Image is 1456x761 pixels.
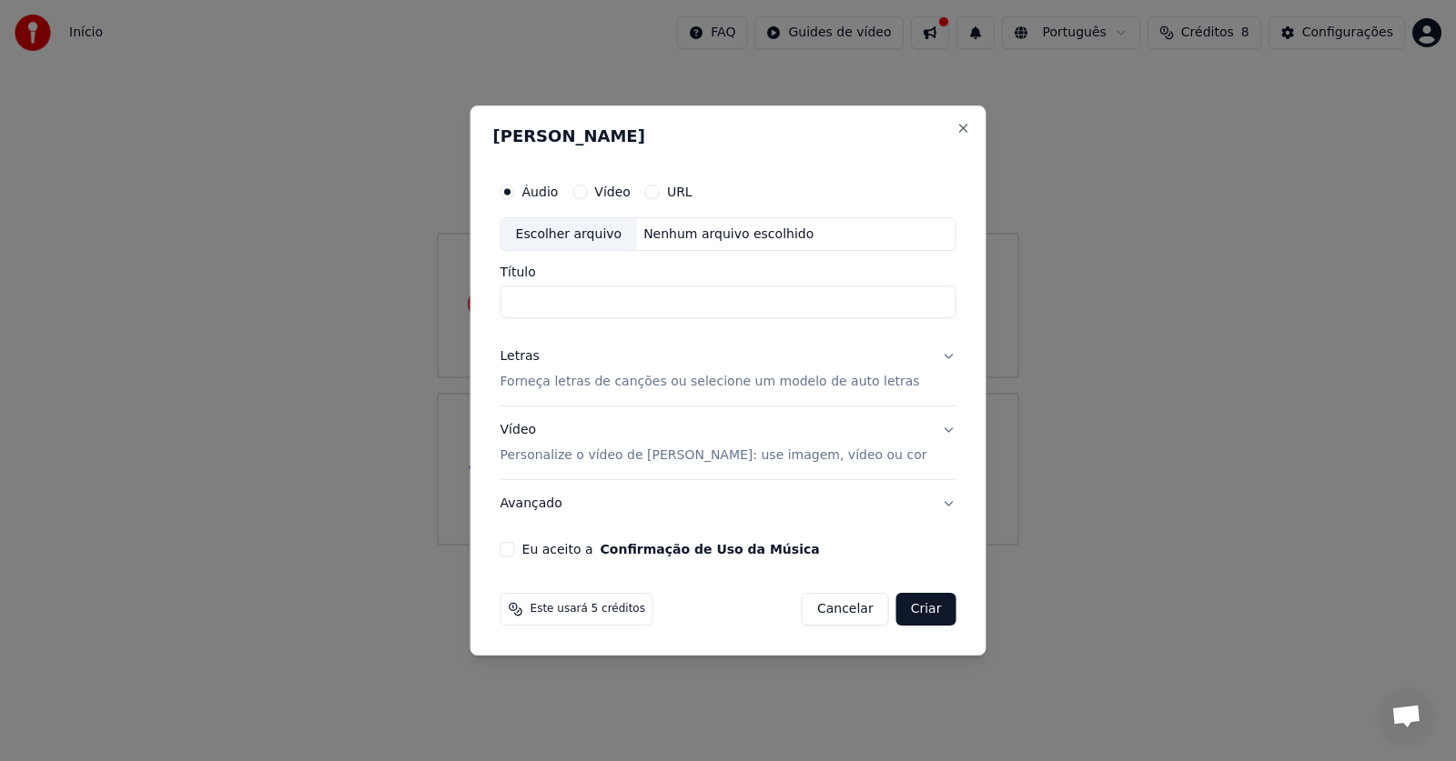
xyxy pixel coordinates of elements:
button: Cancelar [802,593,889,626]
p: Forneça letras de canções ou selecione um modelo de auto letras [500,374,920,392]
div: Escolher arquivo [501,218,637,251]
label: Áudio [522,185,559,198]
div: Vídeo [500,422,927,466]
label: Vídeo [594,185,631,198]
button: Eu aceito a [601,543,820,556]
p: Personalize o vídeo de [PERSON_NAME]: use imagem, vídeo ou cor [500,446,927,465]
label: Eu aceito a [522,543,820,556]
span: Este usará 5 créditos [531,602,645,616]
button: VídeoPersonalize o vídeo de [PERSON_NAME]: use imagem, vídeo ou cor [500,407,956,480]
h2: [PERSON_NAME] [493,128,964,145]
div: Letras [500,348,540,366]
div: Nenhum arquivo escolhido [636,225,821,244]
label: URL [667,185,693,198]
button: Avançado [500,480,956,527]
button: LetrasForneça letras de canções ou selecione um modelo de auto letras [500,334,956,406]
button: Criar [896,593,956,626]
label: Título [500,266,956,279]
